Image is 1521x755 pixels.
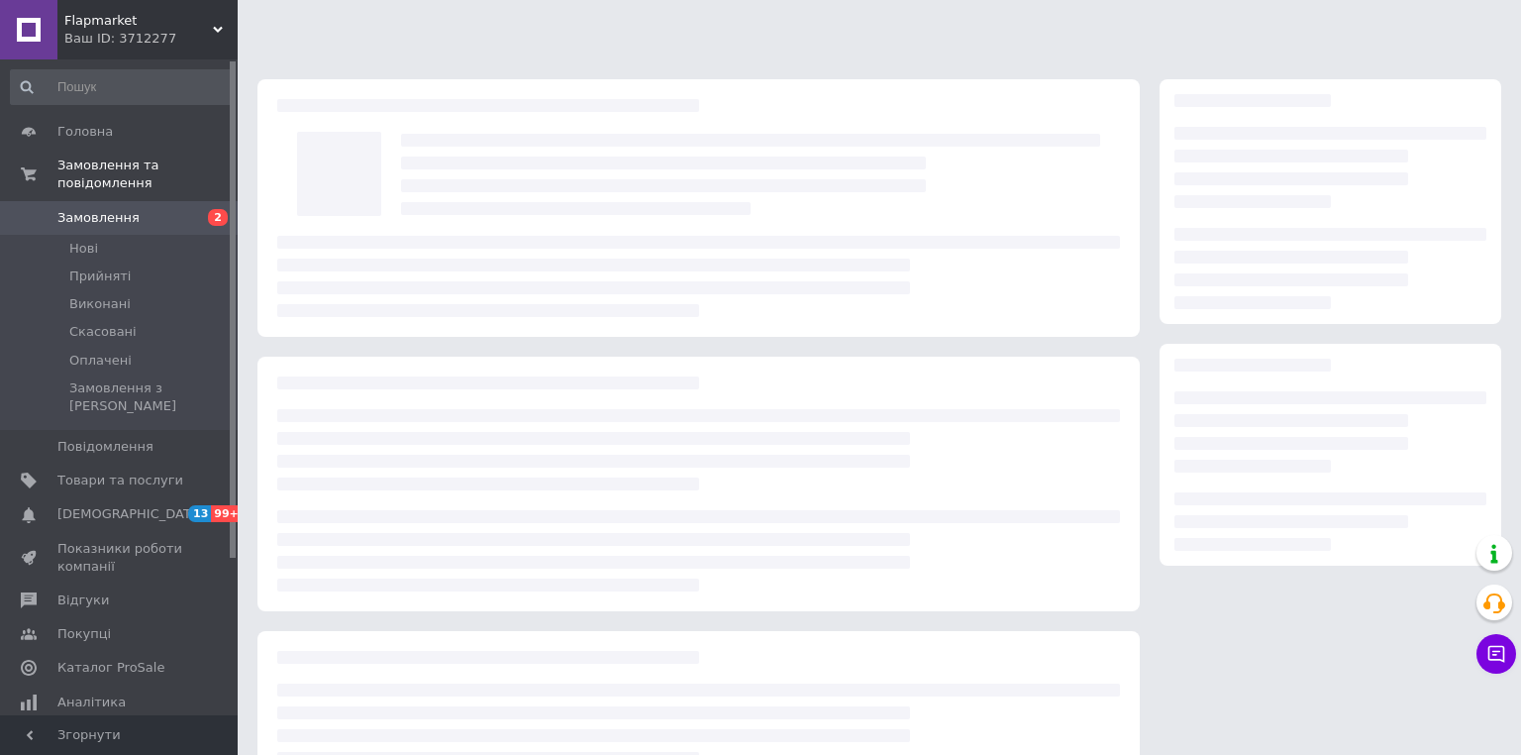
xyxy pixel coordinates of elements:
[69,268,131,285] span: Прийняті
[57,438,153,456] span: Повідомлення
[57,592,109,609] span: Відгуки
[57,157,238,192] span: Замовлення та повідомлення
[57,505,204,523] span: [DEMOGRAPHIC_DATA]
[64,12,213,30] span: Flapmarket
[1476,634,1516,674] button: Чат з покупцем
[57,659,164,677] span: Каталог ProSale
[57,123,113,141] span: Головна
[69,240,98,258] span: Нові
[69,352,132,370] span: Оплачені
[69,295,131,313] span: Виконані
[57,625,111,643] span: Покупці
[57,209,140,227] span: Замовлення
[188,505,211,522] span: 13
[57,472,183,489] span: Товари та послуги
[10,69,234,105] input: Пошук
[211,505,244,522] span: 99+
[64,30,238,48] div: Ваш ID: 3712277
[69,323,137,341] span: Скасовані
[69,379,232,415] span: Замовлення з [PERSON_NAME]
[57,540,183,576] span: Показники роботи компанії
[208,209,228,226] span: 2
[57,694,126,711] span: Аналітика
